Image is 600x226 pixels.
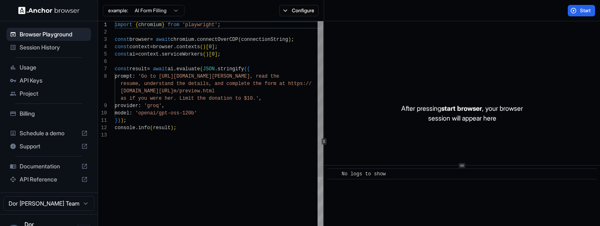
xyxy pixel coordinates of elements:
[138,103,141,109] span: :
[115,74,132,79] span: prompt
[171,125,173,131] span: )
[147,66,150,72] span: =
[20,43,88,51] span: Session History
[20,90,88,98] span: Project
[150,44,153,50] span: =
[291,37,294,43] span: ;
[20,30,88,38] span: Browser Playground
[173,66,176,72] span: .
[124,118,127,123] span: ;
[262,74,279,79] span: ad the
[98,117,107,124] div: 11
[241,37,288,43] span: connectionString
[7,87,91,100] div: Project
[215,51,218,57] span: ]
[206,44,209,50] span: [
[98,29,107,36] div: 2
[144,103,162,109] span: 'groq'
[135,51,138,57] span: =
[176,44,200,50] span: contexts
[218,22,220,28] span: ;
[120,81,267,87] span: resume, understand the details, and complete the f
[129,66,147,72] span: result
[18,7,80,14] img: Anchor Logo
[98,73,107,80] div: 8
[182,22,218,28] span: 'playwright'
[132,74,135,79] span: :
[203,44,206,50] span: )
[197,37,238,43] span: connectOverCDP
[98,110,107,117] div: 10
[7,127,91,140] div: Schedule a demo
[173,44,176,50] span: .
[212,51,215,57] span: 0
[20,175,78,183] span: API Reference
[215,44,218,50] span: ;
[98,43,107,51] div: 4
[162,51,203,57] span: serviceWorkers
[20,129,78,137] span: Schedule a demo
[331,170,336,178] span: ​
[441,104,482,112] span: start browser
[20,142,78,150] span: Support
[118,118,120,123] span: )
[200,44,203,50] span: (
[98,21,107,29] div: 1
[568,5,595,16] button: Start
[153,125,171,131] span: result
[7,74,91,87] div: API Keys
[98,36,107,43] div: 3
[98,51,107,58] div: 5
[98,102,107,110] div: 9
[212,44,215,50] span: ]
[203,51,206,57] span: (
[135,125,138,131] span: .
[135,110,197,116] span: 'openai/gpt-oss-120b'
[153,44,173,50] span: browser
[173,88,215,94] span: m/preview.html
[135,22,138,28] span: {
[342,171,386,177] span: No logs to show
[162,103,164,109] span: ,
[129,44,150,50] span: context
[7,160,91,173] div: Documentation
[120,118,123,123] span: )
[115,51,129,57] span: const
[401,103,523,123] p: After pressing , your browser session will appear here
[115,118,118,123] span: }
[194,37,197,43] span: .
[159,51,162,57] span: .
[129,37,150,43] span: browser
[288,37,291,43] span: )
[115,103,138,109] span: provider
[7,173,91,186] div: API Reference
[138,51,159,57] span: context
[138,22,162,28] span: chromium
[120,88,173,94] span: [DOMAIN_NAME][URL]
[115,22,132,28] span: import
[247,66,250,72] span: {
[7,107,91,120] div: Billing
[218,51,220,57] span: ;
[98,65,107,73] div: 7
[218,66,244,72] span: stringify
[7,140,91,153] div: Support
[129,51,135,57] span: ai
[173,125,176,131] span: ;
[168,66,173,72] span: ai
[7,61,91,74] div: Usage
[168,22,180,28] span: from
[115,66,129,72] span: const
[238,37,241,43] span: (
[171,37,194,43] span: chromium
[98,124,107,132] div: 12
[215,66,218,72] span: .
[98,132,107,139] div: 13
[138,74,262,79] span: 'Go to [URL][DOMAIN_NAME][PERSON_NAME], re
[7,28,91,41] div: Browser Playground
[267,81,311,87] span: orm at https://
[115,110,129,116] span: model
[206,51,209,57] span: )
[244,66,247,72] span: (
[98,58,107,65] div: 6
